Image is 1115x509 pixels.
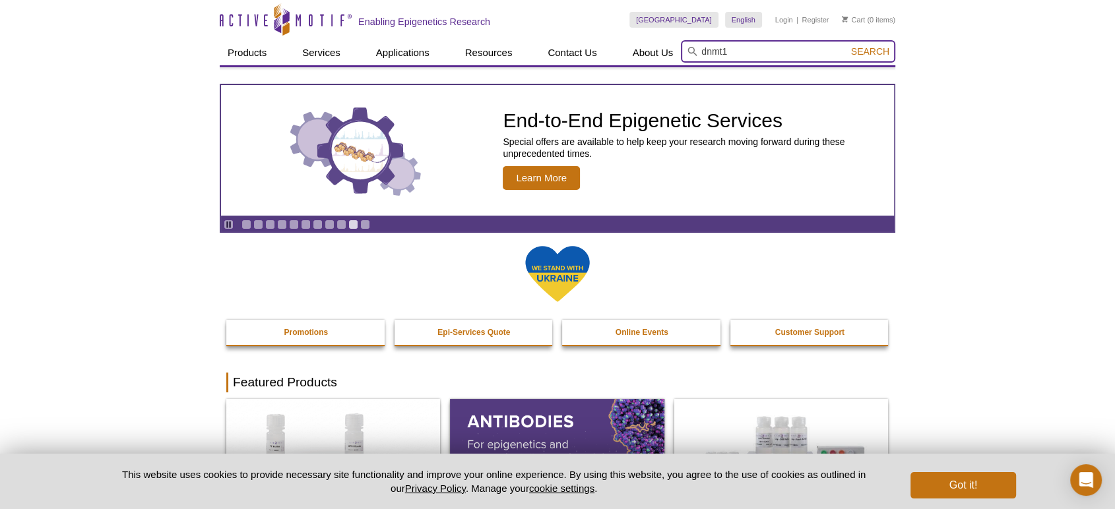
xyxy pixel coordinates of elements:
[775,15,793,24] a: Login
[265,220,275,229] a: Go to slide 3
[910,472,1016,498] button: Got it!
[796,12,798,28] li: |
[503,111,887,131] h2: End-to-End Epigenetic Services
[220,40,274,65] a: Products
[562,320,722,345] a: Online Events
[241,220,251,229] a: Go to slide 1
[253,220,263,229] a: Go to slide 2
[301,220,311,229] a: Go to slide 6
[224,220,234,229] a: Toggle autoplay
[725,12,762,28] a: English
[842,12,895,28] li: (0 items)
[395,320,554,345] a: Epi-Services Quote
[360,220,370,229] a: Go to slide 11
[294,40,348,65] a: Services
[503,136,887,160] p: Special offers are available to help keep your research moving forward during these unprecedented...
[1070,464,1102,496] div: Open Intercom Messenger
[525,245,590,303] img: We Stand With Ukraine
[336,220,346,229] a: Go to slide 9
[226,373,889,392] h2: Featured Products
[221,85,894,216] article: End-to-End Epigenetic Services
[730,320,890,345] a: Customer Support
[226,320,386,345] a: Promotions
[289,220,299,229] a: Go to slide 5
[842,15,865,24] a: Cart
[847,45,893,57] button: Search
[457,40,521,65] a: Resources
[681,40,895,63] input: Keyword, Cat. No.
[368,40,437,65] a: Applications
[625,40,682,65] a: About Us
[629,12,718,28] a: [GEOGRAPHIC_DATA]
[99,467,889,495] p: This website uses cookies to provide necessary site functionality and improve your online experie...
[277,220,287,229] a: Go to slide 4
[221,85,894,216] a: Three gears with decorative charts inside the larger center gear. End-to-End Epigenetic Services ...
[503,166,580,190] span: Learn More
[313,220,323,229] a: Go to slide 7
[358,16,490,28] h2: Enabling Epigenetics Research
[290,104,422,196] img: Three gears with decorative charts inside the larger center gear.
[851,46,889,57] span: Search
[405,483,466,494] a: Privacy Policy
[842,16,848,22] img: Your Cart
[348,220,358,229] a: Go to slide 10
[775,328,844,337] strong: Customer Support
[540,40,604,65] a: Contact Us
[325,220,334,229] a: Go to slide 8
[529,483,594,494] button: cookie settings
[616,328,668,337] strong: Online Events
[284,328,328,337] strong: Promotions
[437,328,510,337] strong: Epi-Services Quote
[802,15,829,24] a: Register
